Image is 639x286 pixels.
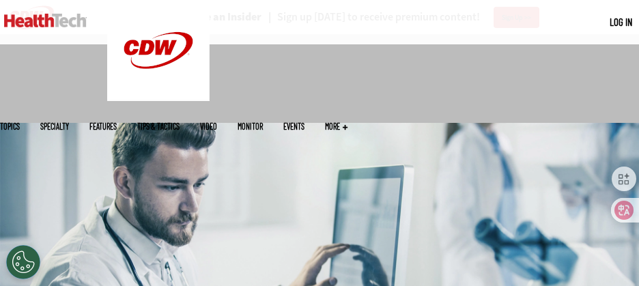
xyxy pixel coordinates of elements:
span: Specialty [40,122,69,130]
a: CDW [107,90,210,104]
a: Video [200,122,217,130]
button: Open Preferences [6,245,40,279]
div: Cookies Settings [6,245,40,279]
img: Home [4,14,87,27]
a: Features [89,122,117,130]
div: User menu [610,15,632,29]
a: Tips & Tactics [137,122,180,130]
span: More [325,122,347,130]
a: Events [283,122,304,130]
a: MonITor [238,122,263,130]
a: Log in [610,16,632,28]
